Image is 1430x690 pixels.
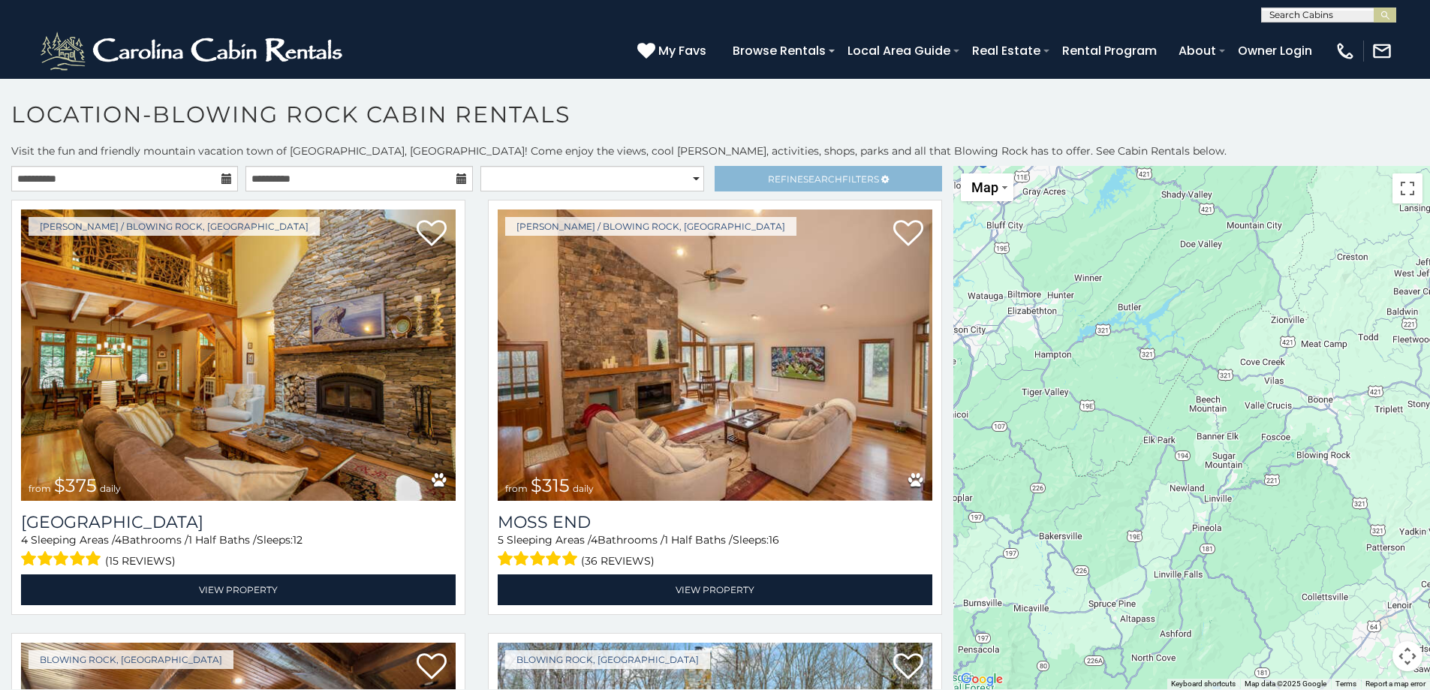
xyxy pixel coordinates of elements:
div: Sleeping Areas / Bathrooms / Sleeps: [498,532,932,571]
a: [PERSON_NAME] / Blowing Rock, [GEOGRAPHIC_DATA] [29,217,320,236]
span: 1 Half Baths / [664,533,733,547]
span: (36 reviews) [581,551,655,571]
a: View Property [21,574,456,605]
span: from [29,483,51,494]
a: Add to favorites [893,218,923,250]
a: Owner Login [1230,38,1320,64]
a: Moss End [498,512,932,532]
span: 4 [591,533,598,547]
img: phone-regular-white.png [1335,41,1356,62]
span: $315 [531,475,570,496]
a: Blowing Rock, [GEOGRAPHIC_DATA] [505,650,710,669]
span: Map data ©2025 Google [1245,679,1326,688]
a: About [1171,38,1224,64]
span: 4 [21,533,28,547]
a: Add to favorites [417,652,447,683]
span: 16 [769,533,779,547]
span: Refine Filters [768,173,879,185]
span: daily [100,483,121,494]
a: Moss End from $315 daily [498,209,932,501]
span: daily [573,483,594,494]
a: Mountain Song Lodge from $375 daily [21,209,456,501]
a: Report a map error [1365,679,1425,688]
img: mail-regular-white.png [1371,41,1392,62]
a: [GEOGRAPHIC_DATA] [21,512,456,532]
a: [PERSON_NAME] / Blowing Rock, [GEOGRAPHIC_DATA] [505,217,796,236]
img: Google [957,670,1007,689]
span: $375 [54,475,97,496]
span: from [505,483,528,494]
span: 5 [498,533,504,547]
a: Local Area Guide [840,38,958,64]
a: Browse Rentals [725,38,833,64]
h3: Mountain Song Lodge [21,512,456,532]
a: Add to favorites [893,652,923,683]
span: (15 reviews) [105,551,176,571]
span: 12 [293,533,303,547]
button: Map camera controls [1392,641,1422,671]
span: 1 Half Baths / [188,533,257,547]
span: Map [971,179,998,195]
span: 4 [115,533,122,547]
img: White-1-2.png [38,29,349,74]
button: Keyboard shortcuts [1171,679,1236,689]
button: Change map style [961,173,1013,201]
a: Blowing Rock, [GEOGRAPHIC_DATA] [29,650,233,669]
span: My Favs [658,41,706,60]
a: Terms (opens in new tab) [1335,679,1356,688]
span: Search [803,173,842,185]
a: Add to favorites [417,218,447,250]
a: Open this area in Google Maps (opens a new window) [957,670,1007,689]
img: Moss End [498,209,932,501]
a: My Favs [637,41,710,61]
a: Rental Program [1055,38,1164,64]
button: Toggle fullscreen view [1392,173,1422,203]
a: RefineSearchFilters [715,166,941,191]
a: View Property [498,574,932,605]
a: Real Estate [965,38,1048,64]
img: Mountain Song Lodge [21,209,456,501]
div: Sleeping Areas / Bathrooms / Sleeps: [21,532,456,571]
